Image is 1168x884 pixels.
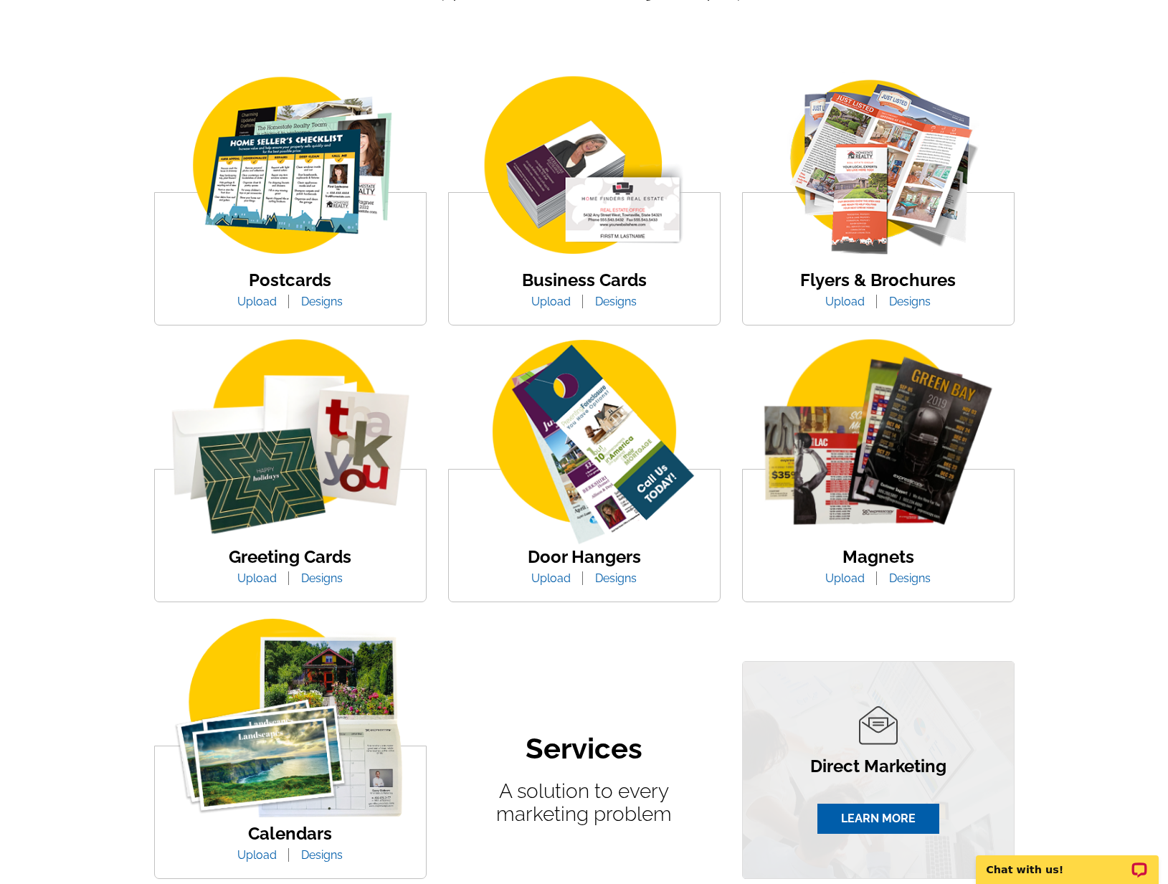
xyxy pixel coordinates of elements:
[842,546,914,567] a: Magnets
[155,339,426,548] img: greeting-card.png
[528,546,641,567] a: Door Hangers
[756,72,1000,261] img: flyer-card.png
[290,848,353,862] a: Designs
[462,72,706,261] img: business-card.png
[249,270,331,290] a: Postcards
[455,780,713,826] p: A solution to every marketing problem
[859,706,898,745] img: direct-marketing-icon.png
[227,571,288,585] a: Upload
[227,848,288,862] a: Upload
[815,295,875,308] a: Upload
[584,295,647,308] a: Designs
[800,270,956,290] a: Flyers & Brochures
[526,731,642,766] h2: Services
[815,571,875,585] a: Upload
[449,339,720,548] img: door-hanger-img.png
[584,571,647,585] a: Designs
[878,295,941,308] a: Designs
[810,758,946,775] p: Direct Marketing
[229,546,351,567] a: Greeting Cards
[878,571,941,585] a: Designs
[168,72,412,261] img: img_postcard.png
[521,295,581,308] a: Upload
[290,571,353,585] a: Designs
[817,804,939,834] a: LEARN MORE
[743,339,1014,548] img: magnets.png
[521,571,581,585] a: Upload
[161,619,419,818] img: calander.png
[227,295,288,308] a: Upload
[290,295,353,308] a: Designs
[967,839,1168,884] iframe: LiveChat chat widget
[248,823,332,844] a: Calendars
[522,270,647,290] a: Business Cards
